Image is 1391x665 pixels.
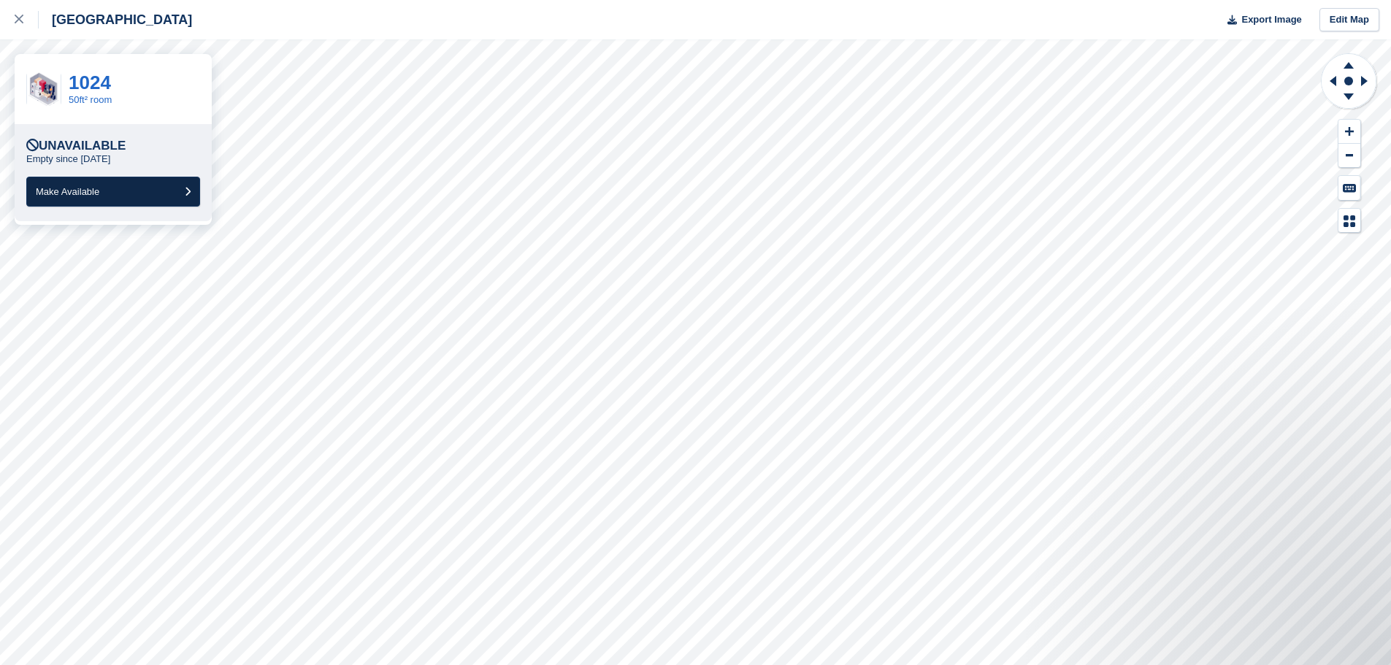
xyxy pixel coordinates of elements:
[69,94,112,105] a: 50ft² room
[1241,12,1301,27] span: Export Image
[26,177,200,207] button: Make Available
[1219,8,1302,32] button: Export Image
[26,139,126,153] div: Unavailable
[1338,176,1360,200] button: Keyboard Shortcuts
[1319,8,1379,32] a: Edit Map
[1338,144,1360,168] button: Zoom Out
[1338,209,1360,233] button: Map Legend
[1338,120,1360,144] button: Zoom In
[26,153,110,165] p: Empty since [DATE]
[27,71,61,107] img: 50FT.png
[36,186,99,197] span: Make Available
[39,11,192,28] div: [GEOGRAPHIC_DATA]
[69,72,111,93] a: 1024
